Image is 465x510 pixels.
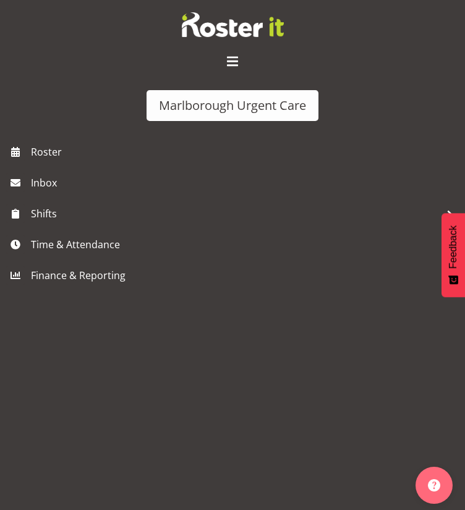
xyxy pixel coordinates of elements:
[182,12,284,37] img: Rosterit website logo
[31,266,440,285] span: Finance & Reporting
[159,96,306,115] div: Marlborough Urgent Care
[31,204,440,223] span: Shifts
[31,235,440,254] span: Time & Attendance
[428,479,440,491] img: help-xxl-2.png
[31,143,459,161] span: Roster
[442,213,465,297] button: Feedback - Show survey
[448,225,459,269] span: Feedback
[31,173,459,192] span: Inbox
